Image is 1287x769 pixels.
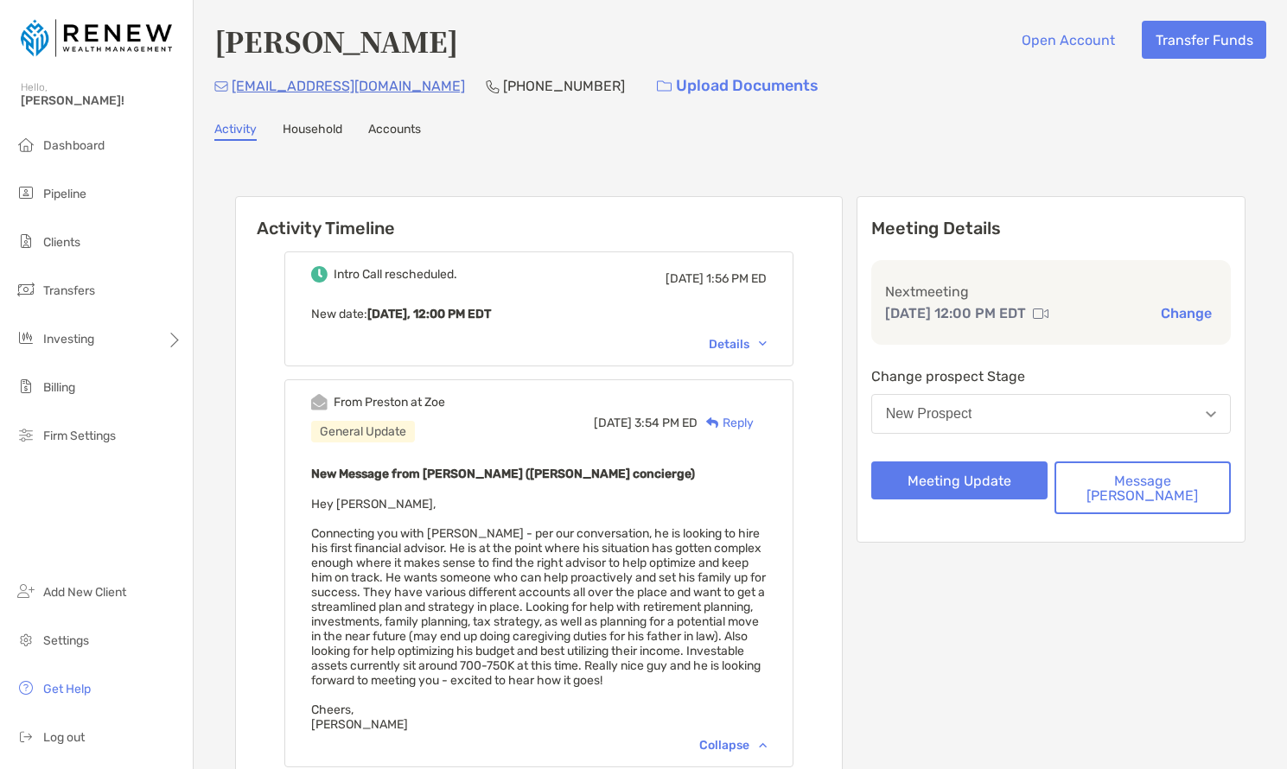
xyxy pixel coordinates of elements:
[21,7,172,69] img: Zoe Logo
[634,416,698,430] span: 3:54 PM ED
[43,585,126,600] span: Add New Client
[43,187,86,201] span: Pipeline
[43,332,94,346] span: Investing
[1008,21,1128,59] button: Open Account
[16,629,36,650] img: settings icon
[311,421,415,442] div: General Update
[16,279,36,300] img: transfers icon
[311,467,695,481] b: New Message from [PERSON_NAME] ([PERSON_NAME] concierge)
[709,337,767,352] div: Details
[214,21,458,60] h4: [PERSON_NAME]
[1206,411,1216,417] img: Open dropdown arrow
[43,429,116,443] span: Firm Settings
[311,303,767,325] p: New date :
[367,307,491,321] b: [DATE], 12:00 PM EDT
[16,231,36,251] img: clients icon
[1054,461,1231,514] button: Message [PERSON_NAME]
[871,394,1231,434] button: New Prospect
[214,122,257,141] a: Activity
[16,581,36,601] img: add_new_client icon
[232,75,465,97] p: [EMAIL_ADDRESS][DOMAIN_NAME]
[43,730,85,745] span: Log out
[871,461,1048,499] button: Meeting Update
[43,682,91,696] span: Get Help
[16,424,36,445] img: firm-settings icon
[311,394,328,410] img: Event icon
[283,122,342,141] a: Household
[368,122,421,141] a: Accounts
[311,266,328,283] img: Event icon
[594,416,632,430] span: [DATE]
[1033,307,1048,321] img: communication type
[43,235,80,250] span: Clients
[16,182,36,203] img: pipeline icon
[16,677,36,698] img: get-help icon
[885,302,1026,324] p: [DATE] 12:00 PM EDT
[759,742,767,747] img: Chevron icon
[334,395,445,410] div: From Preston at Zoe
[706,417,719,429] img: Reply icon
[706,271,767,286] span: 1:56 PM ED
[21,93,182,108] span: [PERSON_NAME]!
[311,497,766,732] span: Hey [PERSON_NAME], Connecting you with [PERSON_NAME] - per our conversation, he is looking to hir...
[886,406,972,422] div: New Prospect
[885,281,1217,302] p: Next meeting
[486,79,500,93] img: Phone Icon
[759,341,767,346] img: Chevron icon
[698,414,754,432] div: Reply
[16,726,36,747] img: logout icon
[657,80,672,92] img: button icon
[871,365,1231,387] p: Change prospect Stage
[1142,21,1266,59] button: Transfer Funds
[334,267,457,282] div: Intro Call rescheduled.
[43,380,75,395] span: Billing
[43,283,95,298] span: Transfers
[1156,304,1217,322] button: Change
[503,75,625,97] p: [PHONE_NUMBER]
[16,327,36,348] img: investing icon
[871,218,1231,239] p: Meeting Details
[16,134,36,155] img: dashboard icon
[646,67,830,105] a: Upload Documents
[16,376,36,397] img: billing icon
[236,197,842,238] h6: Activity Timeline
[43,138,105,153] span: Dashboard
[214,81,228,92] img: Email Icon
[43,633,89,648] span: Settings
[666,271,704,286] span: [DATE]
[699,738,767,753] div: Collapse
